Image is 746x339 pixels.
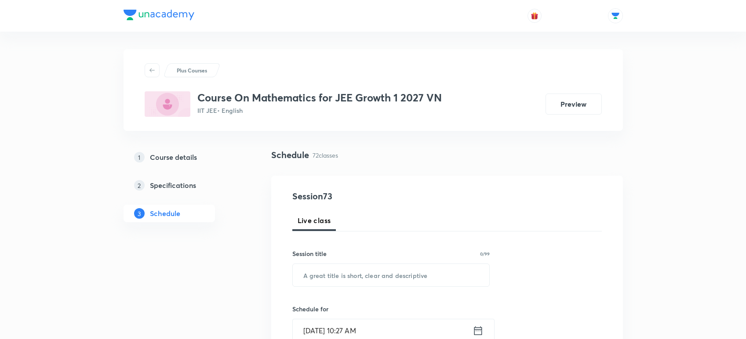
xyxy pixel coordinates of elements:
[124,10,194,20] img: Company Logo
[292,190,453,203] h4: Session 73
[145,91,190,117] img: 7E9CE7B6-52A0-42D8-8C8E-DBB0D4B1D637_plus.png
[134,152,145,162] p: 1
[150,152,197,162] h5: Course details
[197,91,442,104] h3: Course On Mathematics for JEE Growth 1 2027 VN
[124,177,243,194] a: 2Specifications
[293,264,490,286] input: A great title is short, clear and descriptive
[313,151,338,160] p: 72 classes
[271,148,309,162] h4: Schedule
[546,94,602,115] button: Preview
[292,249,327,258] h6: Session title
[528,9,542,23] button: avatar
[124,10,194,22] a: Company Logo
[150,180,196,191] h5: Specifications
[150,208,180,219] h5: Schedule
[298,215,331,226] span: Live class
[177,66,207,74] p: Plus Courses
[292,304,490,314] h6: Schedule for
[134,180,145,191] p: 2
[608,8,623,23] img: Abhishek Singh
[480,252,490,256] p: 0/99
[124,148,243,166] a: 1Course details
[134,208,145,219] p: 3
[531,12,539,20] img: avatar
[197,106,442,115] p: IIT JEE • English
